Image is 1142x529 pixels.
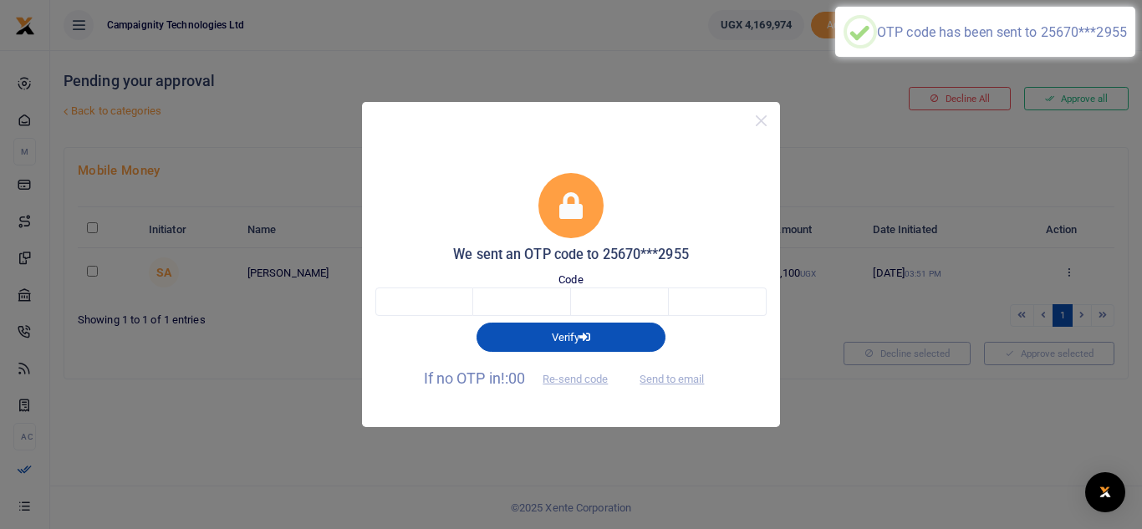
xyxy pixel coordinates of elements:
label: Code [558,272,583,288]
span: If no OTP in [424,369,623,387]
div: Open Intercom Messenger [1085,472,1125,512]
button: Close [749,109,773,133]
div: OTP code has been sent to 25670***2955 [877,24,1127,40]
button: Verify [477,323,665,351]
h5: We sent an OTP code to 25670***2955 [375,247,767,263]
span: !:00 [501,369,525,387]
